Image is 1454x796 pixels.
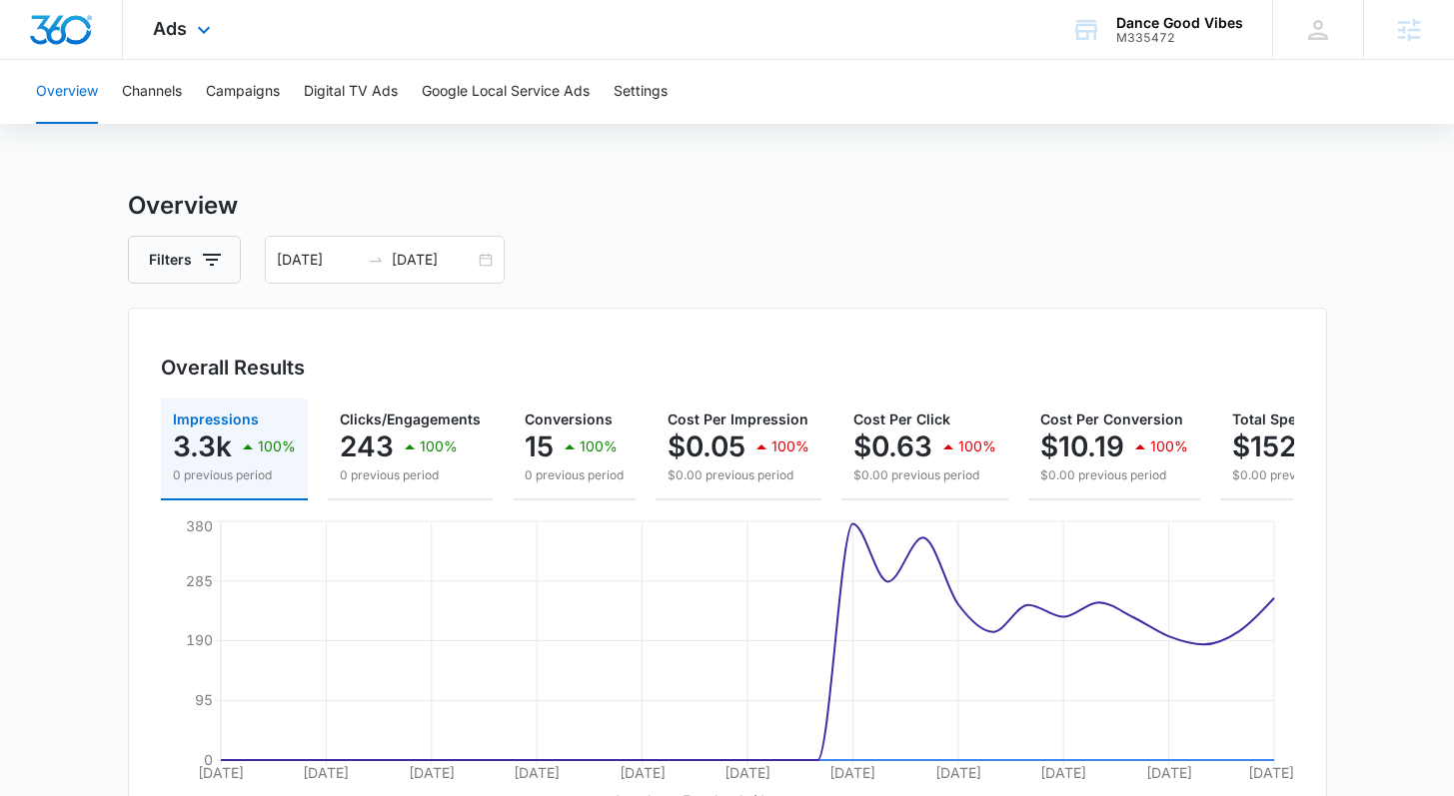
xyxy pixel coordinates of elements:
div: Keywords by Traffic [221,118,337,131]
span: Cost Per Click [853,410,950,427]
p: 0 previous period [525,466,624,484]
span: Cost Per Conversion [1040,410,1183,427]
span: Ads [153,18,187,39]
p: $0.05 [668,430,745,462]
span: Impressions [173,410,259,427]
tspan: [DATE] [829,764,875,781]
tspan: [DATE] [1040,764,1086,781]
p: 100% [1150,439,1188,453]
p: $0.63 [853,430,932,462]
div: Domain: [DOMAIN_NAME] [52,52,220,68]
p: 0 previous period [173,466,296,484]
p: $0.00 previous period [668,466,809,484]
button: Channels [122,60,182,124]
p: 100% [958,439,996,453]
span: to [368,252,384,268]
span: Cost Per Impression [668,410,808,427]
button: Settings [614,60,668,124]
tspan: [DATE] [619,764,665,781]
button: Google Local Service Ads [422,60,590,124]
p: 3.3k [173,430,232,462]
tspan: [DATE] [934,764,980,781]
p: $0.00 previous period [1232,466,1398,484]
tspan: 285 [186,572,213,589]
tspan: 0 [204,751,213,768]
p: 100% [580,439,618,453]
button: Filters [128,236,241,284]
input: Start date [277,249,360,271]
p: 15 [525,430,554,462]
p: 0 previous period [340,466,481,484]
span: Conversions [525,410,613,427]
div: v 4.0.25 [56,32,98,48]
tspan: [DATE] [1145,764,1191,781]
button: Overview [36,60,98,124]
span: Total Spend [1232,410,1314,427]
tspan: [DATE] [408,764,454,781]
div: Domain Overview [76,118,179,131]
p: $10.19 [1040,430,1124,462]
img: logo_orange.svg [32,32,48,48]
p: $152.81 [1232,430,1334,462]
img: tab_domain_overview_orange.svg [54,116,70,132]
div: account name [1116,15,1243,31]
span: Clicks/Engagements [340,410,481,427]
tspan: [DATE] [303,764,349,781]
button: Campaigns [206,60,280,124]
button: Digital TV Ads [304,60,398,124]
tspan: 95 [195,691,213,708]
input: End date [392,249,475,271]
tspan: [DATE] [725,764,770,781]
tspan: 190 [186,631,213,648]
tspan: [DATE] [1248,764,1294,781]
p: 100% [420,439,458,453]
img: website_grey.svg [32,52,48,68]
tspan: [DATE] [198,764,244,781]
tspan: 380 [186,517,213,534]
span: swap-right [368,252,384,268]
p: 100% [258,439,296,453]
p: $0.00 previous period [853,466,996,484]
h3: Overview [128,188,1327,224]
h3: Overall Results [161,353,305,383]
div: account id [1116,31,1243,45]
p: 100% [771,439,809,453]
img: tab_keywords_by_traffic_grey.svg [199,116,215,132]
p: $0.00 previous period [1040,466,1188,484]
p: 243 [340,430,394,462]
tspan: [DATE] [514,764,560,781]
